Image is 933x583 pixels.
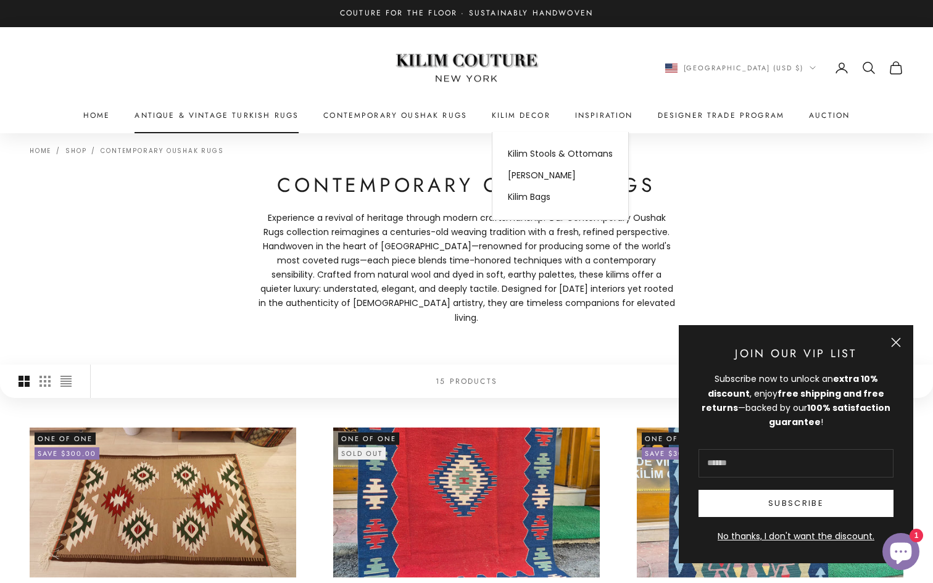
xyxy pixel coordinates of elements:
img: United States [665,64,678,73]
a: Home [83,109,110,122]
a: Shop [65,146,86,155]
strong: free shipping and free returns [702,387,884,414]
strong: 100% satisfaction guarantee [769,402,890,428]
a: Contemporary Oushak Rugs [323,109,467,122]
on-sale-badge: Save $300.00 [642,447,707,460]
nav: Secondary navigation [665,60,904,75]
p: Couture for the Floor · Sustainably Handwoven [340,7,593,20]
inbox-online-store-chat: Shopify online store chat [879,533,923,573]
a: Home [30,146,51,155]
a: Designer Trade Program [658,109,785,122]
p: Join Our VIP List [699,345,894,363]
p: 15 products [436,374,497,387]
on-sale-badge: Save $300.00 [35,447,99,460]
newsletter-popup: Newsletter popup [679,325,913,563]
a: [PERSON_NAME] [492,165,628,186]
div: Subscribe now to unlock an , enjoy —backed by our ! [699,372,894,429]
button: Switch to larger product images [19,365,30,398]
strong: extra 10% discount [708,373,878,399]
button: Subscribe [699,490,894,517]
nav: Primary navigation [30,109,903,122]
a: Auction [809,109,850,122]
sold-out-badge: Sold out [338,447,386,460]
a: Kilim Bags [492,186,628,208]
p: Experience a revival of heritage through modern craftsmanship. Our Contemporary Oushak Rugs colle... [257,211,676,325]
h1: Contemporary Oushak Rugs [257,173,676,199]
a: Antique & Vintage Turkish Rugs [135,109,299,122]
button: Switch to smaller product images [39,365,51,398]
span: [GEOGRAPHIC_DATA] (USD $) [684,62,804,73]
span: One of One [338,432,399,445]
nav: Breadcrumb [30,146,224,154]
a: Inspiration [575,109,633,122]
button: No thanks, I don't want the discount. [699,529,894,544]
span: One of One [642,432,703,445]
summary: Kilim Decor [492,109,550,122]
button: Change country or currency [665,62,816,73]
a: Kilim Stools & Ottomans [492,143,628,165]
img: Logo of Kilim Couture New York [389,39,544,97]
a: Contemporary Oushak Rugs [101,146,223,155]
button: Switch to compact product images [60,365,72,398]
span: One of One [35,432,96,445]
